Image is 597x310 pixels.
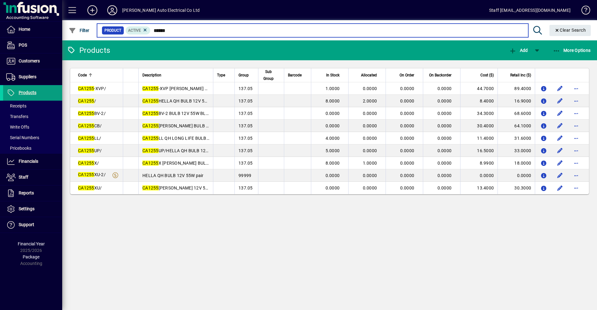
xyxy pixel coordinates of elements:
[427,72,457,79] div: On Backorder
[238,111,253,116] span: 137.05
[238,173,251,178] span: 99999
[142,136,159,141] em: CA1255
[361,72,377,79] span: Allocated
[19,175,28,180] span: Staff
[437,123,452,128] span: 0.0000
[460,107,497,120] td: 34.3000
[142,148,225,153] span: UP/HELLA QH BULB 12V 55W H7
[78,185,102,190] span: XU/
[363,173,377,178] span: 0.0000
[3,170,62,185] a: Staff
[363,111,377,116] span: 0.0000
[142,111,159,116] em: CA1255
[554,28,586,33] span: Clear Search
[3,38,62,53] a: POS
[437,86,452,91] span: 0.0000
[19,222,34,227] span: Support
[326,111,340,116] span: 0.0000
[19,27,30,32] span: Home
[326,86,340,91] span: 1.0000
[142,123,159,128] em: CA1255
[551,45,592,56] button: More Options
[142,111,229,116] span: BV-2 BULB 12V 55W BLUE PAIR H7
[510,72,531,79] span: Retail Inc ($)
[6,125,29,130] span: Write Offs
[78,172,106,177] span: XU-2/
[142,123,234,128] span: [PERSON_NAME] BULB 12V 55W PAIR
[262,68,280,82] div: Sub Group
[555,183,565,193] button: Edit
[555,108,565,118] button: Edit
[571,146,581,156] button: More options
[437,173,452,178] span: 0.0000
[400,173,414,178] span: 0.0000
[437,185,452,190] span: 0.0000
[400,72,414,79] span: On Order
[78,185,94,190] em: CA1255
[390,72,420,79] div: On Order
[326,136,340,141] span: 4.0000
[78,172,94,177] em: CA1255
[238,72,249,79] span: Group
[507,45,529,56] button: Add
[102,5,122,16] button: Profile
[6,103,26,108] span: Receipts
[437,148,452,153] span: 0.0000
[3,143,62,153] a: Pricebooks
[142,72,161,79] span: Description
[460,144,497,157] td: 16.5000
[352,72,382,79] div: Allocated
[238,86,253,91] span: 137.05
[142,98,159,103] em: CA1255
[400,123,414,128] span: 0.0000
[67,45,110,55] div: Products
[400,86,414,91] span: 0.0000
[142,185,224,190] span: [PERSON_NAME] 12V 55W +50%
[460,157,497,169] td: 8.9900
[497,169,535,182] td: 0.0000
[3,185,62,201] a: Reports
[571,84,581,93] button: More options
[78,148,102,153] span: UP/
[460,120,497,132] td: 30.4000
[509,48,528,53] span: Add
[19,74,36,79] span: Suppliers
[571,158,581,168] button: More options
[555,84,565,93] button: Edit
[288,72,302,79] span: Barcode
[3,122,62,132] a: Write Offs
[78,123,94,128] em: CA1255
[437,136,452,141] span: 0.0000
[78,72,87,79] span: Code
[460,182,497,194] td: 13.4000
[437,111,452,116] span: 0.0000
[497,132,535,144] td: 31.6000
[400,98,414,103] span: 0.0000
[363,98,377,103] span: 2.0000
[577,1,589,21] a: Knowledge Base
[19,159,38,164] span: Financials
[3,69,62,85] a: Suppliers
[437,98,452,103] span: 0.0000
[78,98,96,103] span: /
[122,5,200,15] div: [PERSON_NAME] Auto Electrical Co Ltd
[142,161,240,166] span: X [PERSON_NAME] BULB 12V 55W +30%
[497,144,535,157] td: 33.0000
[142,148,159,153] em: CA1255
[78,136,101,141] span: LL/
[400,148,414,153] span: 0.0000
[238,136,253,141] span: 137.05
[571,96,581,106] button: More options
[217,72,231,79] div: Type
[497,182,535,194] td: 30.3000
[6,114,28,119] span: Transfers
[19,43,27,48] span: POS
[571,171,581,180] button: More options
[19,206,35,211] span: Settings
[363,136,377,141] span: 0.0000
[142,185,159,190] em: CA1255
[326,72,340,79] span: In Stock
[78,86,94,91] em: CA1255
[19,90,36,95] span: Products
[78,86,106,91] span: -XVP/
